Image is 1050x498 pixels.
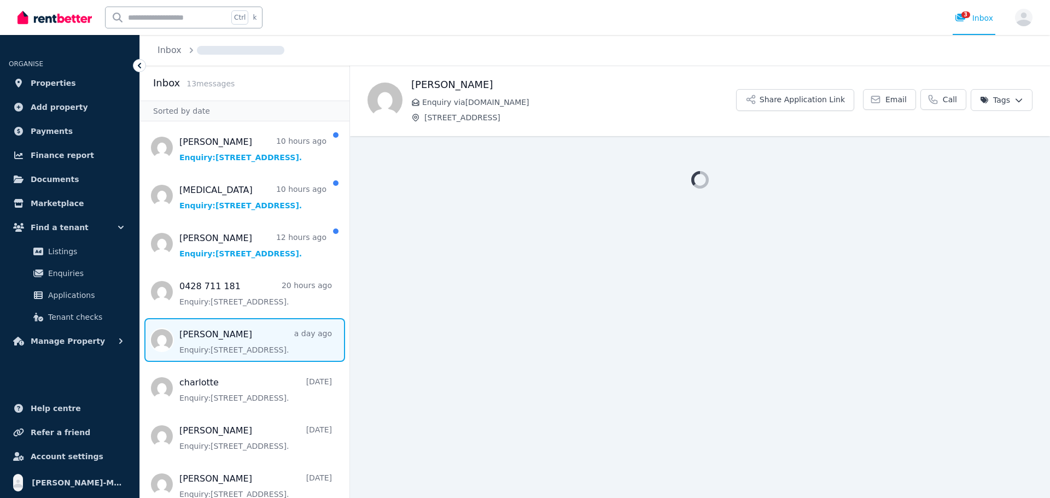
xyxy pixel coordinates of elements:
[955,13,993,24] div: Inbox
[885,94,907,105] span: Email
[32,476,126,489] span: [PERSON_NAME]-May [PERSON_NAME]
[253,13,256,22] span: k
[31,402,81,415] span: Help centre
[31,149,94,162] span: Finance report
[9,120,131,142] a: Payments
[9,168,131,190] a: Documents
[9,330,131,352] button: Manage Property
[971,89,1032,111] button: Tags
[48,289,122,302] span: Applications
[179,376,332,403] a: charlotte[DATE]Enquiry:[STREET_ADDRESS].
[9,421,131,443] a: Refer a friend
[186,79,235,88] span: 13 message s
[31,221,89,234] span: Find a tenant
[31,426,90,439] span: Refer a friend
[31,197,84,210] span: Marketplace
[31,101,88,114] span: Add property
[9,397,131,419] a: Help centre
[179,328,332,355] a: [PERSON_NAME]a day agoEnquiry:[STREET_ADDRESS].
[48,267,122,280] span: Enquiries
[9,72,131,94] a: Properties
[961,11,970,18] span: 3
[31,173,79,186] span: Documents
[9,60,43,68] span: ORGANISE
[140,101,349,121] div: Sorted by date
[231,10,248,25] span: Ctrl
[13,262,126,284] a: Enquiries
[153,75,180,91] h2: Inbox
[179,184,326,211] a: [MEDICAL_DATA]10 hours agoEnquiry:[STREET_ADDRESS].
[424,112,736,123] span: [STREET_ADDRESS]
[943,94,957,105] span: Call
[9,216,131,238] button: Find a tenant
[179,136,326,163] a: [PERSON_NAME]10 hours agoEnquiry:[STREET_ADDRESS].
[411,77,736,92] h1: [PERSON_NAME]
[863,89,916,110] a: Email
[157,45,182,55] a: Inbox
[736,89,854,111] button: Share Application Link
[13,306,126,328] a: Tenant checks
[31,335,105,348] span: Manage Property
[179,232,326,259] a: [PERSON_NAME]12 hours agoEnquiry:[STREET_ADDRESS].
[31,125,73,138] span: Payments
[17,9,92,26] img: RentBetter
[31,450,103,463] span: Account settings
[9,96,131,118] a: Add property
[980,95,1010,106] span: Tags
[48,310,122,324] span: Tenant checks
[48,245,122,258] span: Listings
[920,89,966,110] a: Call
[13,284,126,306] a: Applications
[179,280,332,307] a: 0428 711 18120 hours agoEnquiry:[STREET_ADDRESS].
[140,35,297,66] nav: Breadcrumb
[13,241,126,262] a: Listings
[422,97,736,108] span: Enquiry via [DOMAIN_NAME]
[31,77,76,90] span: Properties
[9,192,131,214] a: Marketplace
[367,83,402,118] img: Amanda Bell
[179,424,332,452] a: [PERSON_NAME][DATE]Enquiry:[STREET_ADDRESS].
[9,144,131,166] a: Finance report
[9,446,131,467] a: Account settings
